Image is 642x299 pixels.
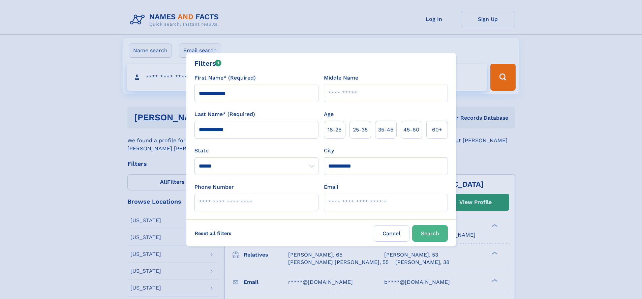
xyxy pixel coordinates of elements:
label: State [194,147,318,155]
div: Filters [194,58,222,68]
label: First Name* (Required) [194,74,256,82]
span: 45‑60 [403,126,419,134]
span: 25‑35 [353,126,368,134]
label: Last Name* (Required) [194,110,255,118]
label: Cancel [374,225,409,242]
label: Age [324,110,334,118]
label: Email [324,183,338,191]
span: 60+ [432,126,442,134]
label: Middle Name [324,74,358,82]
label: Reset all filters [190,225,236,241]
button: Search [412,225,448,242]
span: 18‑25 [328,126,341,134]
label: Phone Number [194,183,234,191]
span: 35‑45 [378,126,393,134]
label: City [324,147,334,155]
